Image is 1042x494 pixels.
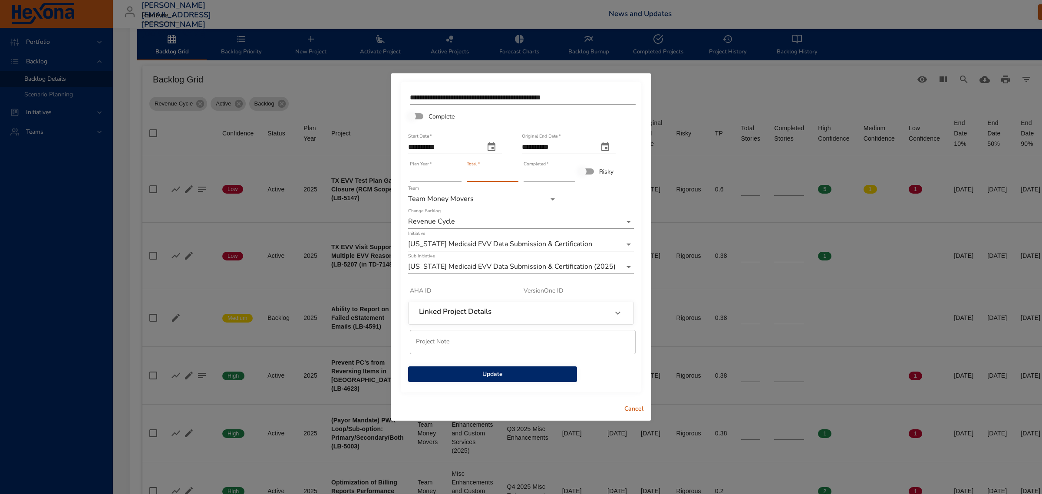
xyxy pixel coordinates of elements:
[408,260,634,274] div: [US_STATE] Medicaid EVV Data Submission & Certification (2025)
[419,307,491,316] h6: Linked Project Details
[522,134,561,139] label: Original End Date
[599,167,613,176] span: Risky
[408,186,419,191] label: Team
[429,112,455,121] span: Complete
[408,237,634,251] div: [US_STATE] Medicaid EVV Data Submission & Certification
[409,302,633,324] div: Linked Project Details
[408,254,435,259] label: Sub Initiative
[408,215,634,229] div: Revenue Cycle
[595,137,616,158] button: original end date
[408,134,432,139] label: Start Date
[467,162,480,167] label: Total
[481,137,502,158] button: start date
[408,231,425,236] label: Initiative
[623,404,644,415] span: Cancel
[408,366,577,382] button: Update
[620,401,648,417] button: Cancel
[410,162,432,167] label: Plan Year
[524,162,549,167] label: Completed
[415,369,570,380] span: Update
[408,192,558,206] div: Team Money Movers
[408,209,441,214] label: Change Backlog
